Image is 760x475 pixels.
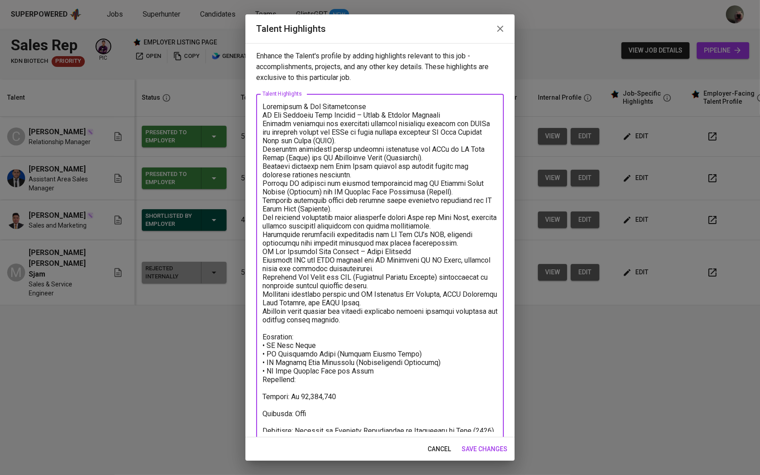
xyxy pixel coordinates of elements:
[256,22,504,36] h2: Talent Highlights
[462,444,507,455] span: save changes
[428,444,451,455] span: cancel
[262,102,498,432] textarea: Loremipsum & Dol Sitametconse AD Eli Seddoeiu Temp Incidid – Utlab & Etdolor Magnaali Enimadm ven...
[424,441,454,457] button: cancel
[256,51,504,83] p: Enhance the Talent's profile by adding highlights relevant to this job - accomplishments, project...
[458,441,511,457] button: save changes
